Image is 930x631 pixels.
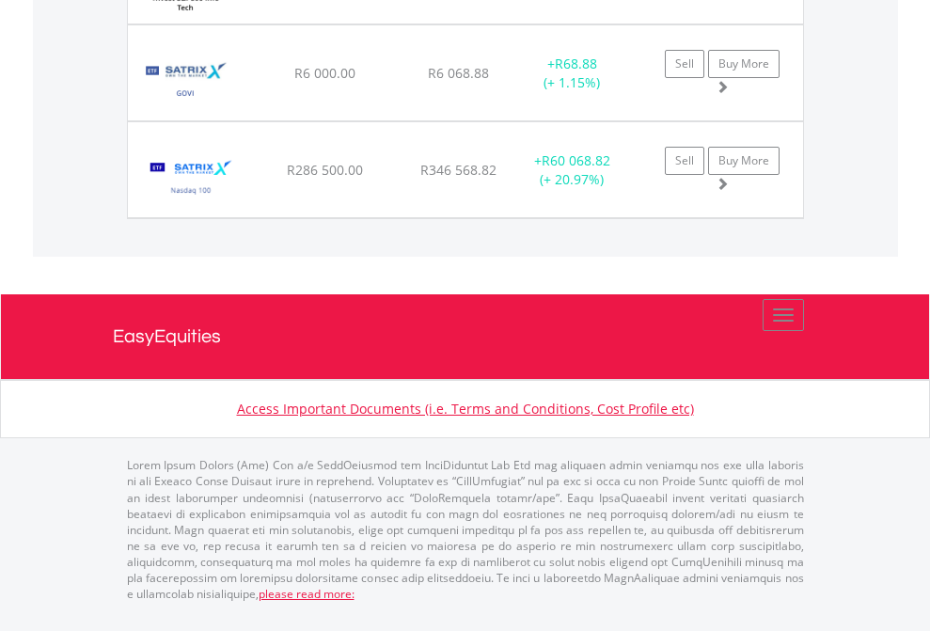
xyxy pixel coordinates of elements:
[428,64,489,82] span: R6 068.88
[708,50,780,78] a: Buy More
[665,147,704,175] a: Sell
[542,151,610,169] span: R60 068.82
[555,55,597,72] span: R68.88
[137,146,245,213] img: TFSA.STXNDQ.png
[513,151,631,189] div: + (+ 20.97%)
[137,49,232,116] img: TFSA.STXGVI.png
[113,294,818,379] a: EasyEquities
[665,50,704,78] a: Sell
[513,55,631,92] div: + (+ 1.15%)
[237,400,694,418] a: Access Important Documents (i.e. Terms and Conditions, Cost Profile etc)
[287,161,363,179] span: R286 500.00
[294,64,355,82] span: R6 000.00
[259,586,355,602] a: please read more:
[708,147,780,175] a: Buy More
[127,457,804,602] p: Lorem Ipsum Dolors (Ame) Con a/e SeddOeiusmod tem InciDiduntut Lab Etd mag aliquaen admin veniamq...
[420,161,497,179] span: R346 568.82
